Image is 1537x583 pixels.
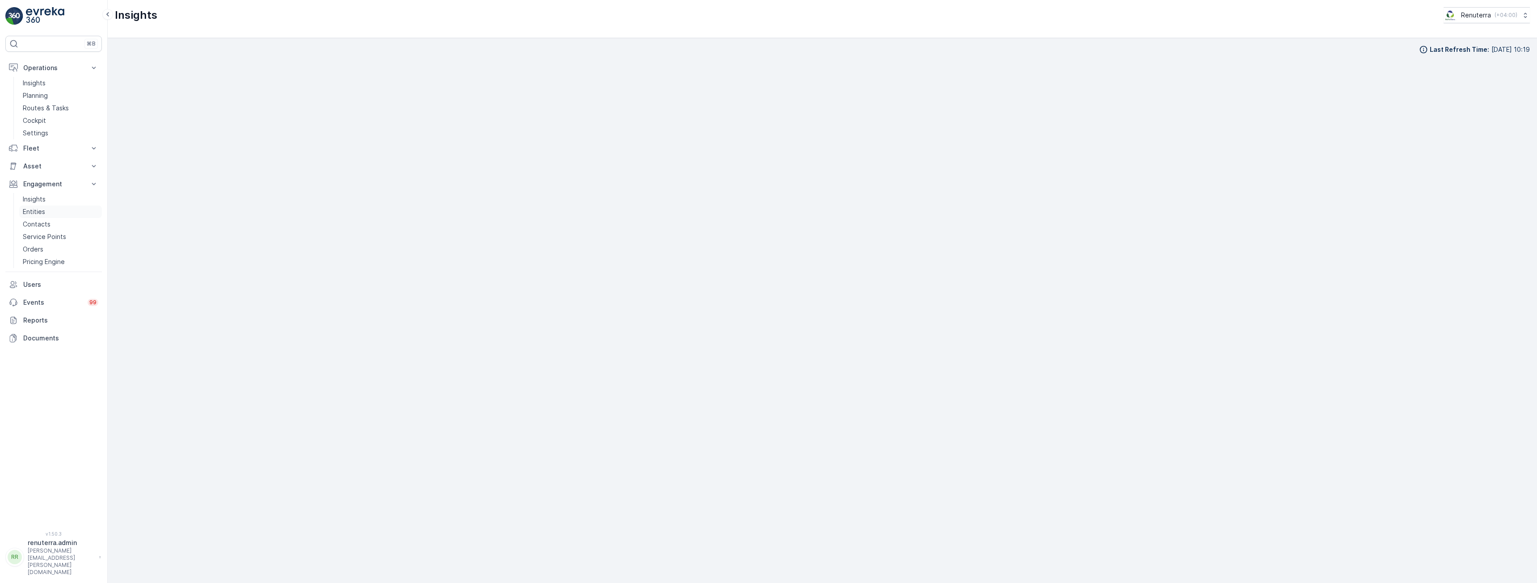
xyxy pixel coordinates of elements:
[5,157,102,175] button: Asset
[19,193,102,206] a: Insights
[5,531,102,537] span: v 1.50.3
[8,550,22,564] div: RR
[115,8,157,22] p: Insights
[5,7,23,25] img: logo
[1444,10,1457,20] img: Screenshot_2024-07-26_at_13.33.01.png
[19,206,102,218] a: Entities
[19,256,102,268] a: Pricing Engine
[23,232,66,241] p: Service Points
[23,207,45,216] p: Entities
[19,114,102,127] a: Cockpit
[23,245,43,254] p: Orders
[28,547,95,576] p: [PERSON_NAME][EMAIL_ADDRESS][PERSON_NAME][DOMAIN_NAME]
[28,538,95,547] p: renuterra.admin
[23,280,98,289] p: Users
[5,175,102,193] button: Engagement
[5,276,102,294] a: Users
[23,63,84,72] p: Operations
[23,104,69,113] p: Routes & Tasks
[5,59,102,77] button: Operations
[19,77,102,89] a: Insights
[26,7,64,25] img: logo_light-DOdMpM7g.png
[1491,45,1530,54] p: [DATE] 10:19
[23,79,46,88] p: Insights
[23,180,84,189] p: Engagement
[23,257,65,266] p: Pricing Engine
[5,294,102,311] a: Events99
[23,334,98,343] p: Documents
[23,195,46,204] p: Insights
[1430,45,1489,54] p: Last Refresh Time :
[5,538,102,576] button: RRrenuterra.admin[PERSON_NAME][EMAIL_ADDRESS][PERSON_NAME][DOMAIN_NAME]
[1495,12,1517,19] p: ( +04:00 )
[5,139,102,157] button: Fleet
[5,311,102,329] a: Reports
[23,116,46,125] p: Cockpit
[23,220,50,229] p: Contacts
[23,144,84,153] p: Fleet
[19,231,102,243] a: Service Points
[19,102,102,114] a: Routes & Tasks
[19,89,102,102] a: Planning
[23,298,82,307] p: Events
[23,162,84,171] p: Asset
[5,329,102,347] a: Documents
[19,243,102,256] a: Orders
[23,91,48,100] p: Planning
[19,218,102,231] a: Contacts
[1461,11,1491,20] p: Renuterra
[23,316,98,325] p: Reports
[23,129,48,138] p: Settings
[89,299,97,306] p: 99
[19,127,102,139] a: Settings
[87,40,96,47] p: ⌘B
[1444,7,1530,23] button: Renuterra(+04:00)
